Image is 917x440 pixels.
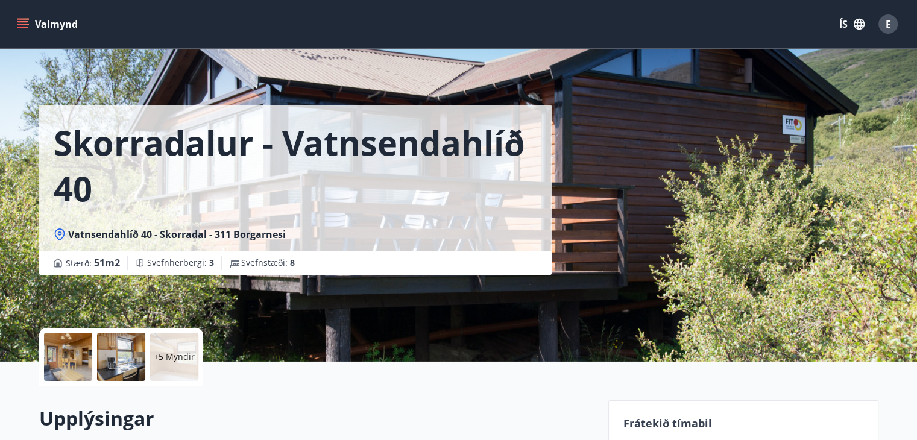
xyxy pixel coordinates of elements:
[147,257,214,269] span: Svefnherbergi :
[241,257,295,269] span: Svefnstæði :
[14,13,83,35] button: menu
[154,351,195,363] p: +5 Myndir
[66,256,120,270] span: Stærð :
[623,415,863,431] p: Frátekið tímabil
[39,405,594,432] h2: Upplýsingar
[874,10,903,39] button: E
[54,119,537,211] h1: Skorradalur - Vatnsendahlíð 40
[833,13,871,35] button: ÍS
[209,257,214,268] span: 3
[94,256,120,269] span: 51 m2
[886,17,891,31] span: E
[290,257,295,268] span: 8
[68,228,286,241] span: Vatnsendahlíð 40 - Skorradal - 311 Borgarnesi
